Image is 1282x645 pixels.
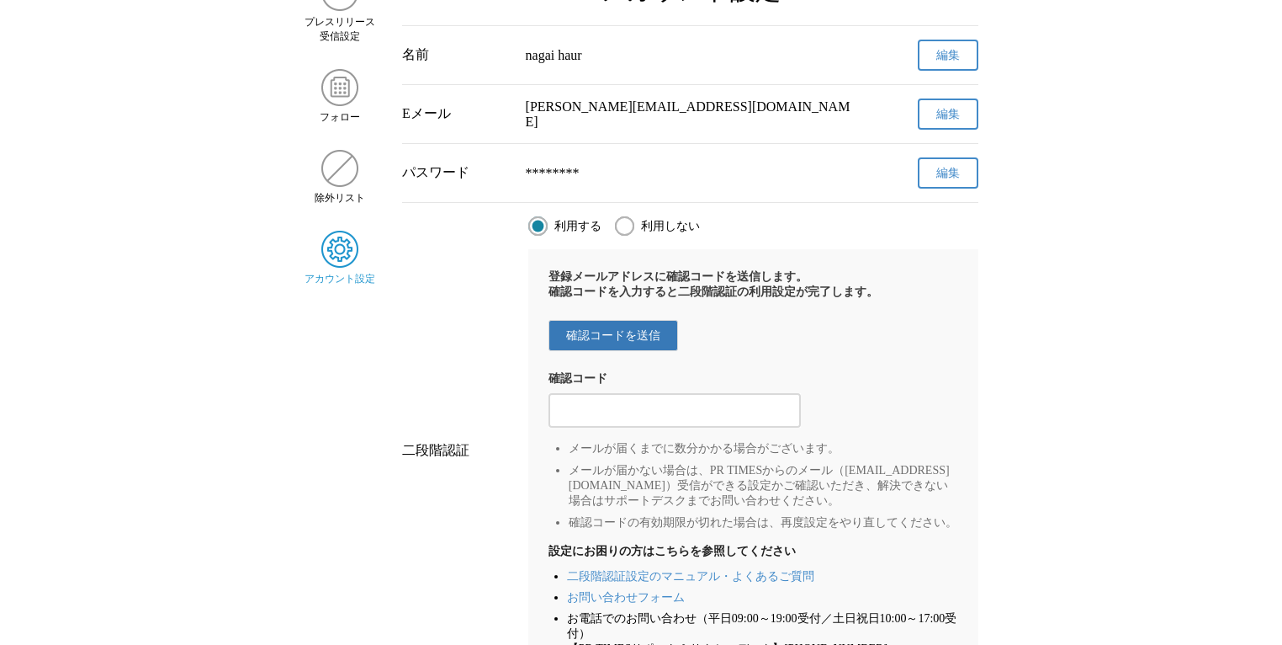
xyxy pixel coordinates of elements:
[569,515,958,530] li: 確認コードの有効期限が切れた場合は、再度設定をやり直してください。
[321,231,358,268] img: アカウント設定
[321,69,358,106] img: フォロー
[548,544,958,559] b: 設定にお困りの方はこちらを参照してください
[321,150,358,187] img: 除外リスト
[402,442,515,460] div: 二段階認証
[567,570,814,583] a: 二段階認証設定のマニュアル・よくあるご質問
[557,402,792,420] input: 2段階認証の確認コードを入力する
[548,371,958,386] div: 確認コード
[918,99,978,130] button: 編集
[569,463,958,509] li: メールが届かない場合は、PR TIMESからのメール（[EMAIL_ADDRESS][DOMAIN_NAME]）受信ができる設定かご確認いただき、解決できない場合はサポートデスクまでお問い合わせ...
[566,328,660,344] span: 確認コードを送信
[305,15,375,44] span: プレスリリース 受信設定
[548,269,958,300] p: 登録メールアドレスに確認コードを送信します。 確認コードを入力すると二段階認証の利用設定が完了します。
[548,320,678,351] button: 確認コードを送信
[526,48,856,63] div: nagai haur
[528,216,548,236] input: 利用する
[936,166,960,181] span: 編集
[305,272,375,286] span: アカウント設定
[315,191,365,205] span: 除外リスト
[304,231,375,286] a: アカウント設定アカウント設定
[402,164,512,182] div: パスワード
[567,591,685,604] a: お問い合わせフォーム
[936,107,960,122] span: 編集
[304,69,375,125] a: フォローフォロー
[526,99,856,130] div: [PERSON_NAME][EMAIL_ADDRESS][DOMAIN_NAME]
[402,46,512,64] div: 名前
[918,40,978,71] button: 編集
[569,441,958,456] li: メールが届くまでに数分かかる場合がございます。
[402,105,512,123] div: Eメール
[304,150,375,205] a: 除外リスト除外リスト
[320,110,360,125] span: フォロー
[641,219,700,234] span: 利用しない
[615,216,634,236] input: 利用しない
[554,219,601,234] span: 利用する
[936,48,960,63] span: 編集
[918,157,978,189] button: 編集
